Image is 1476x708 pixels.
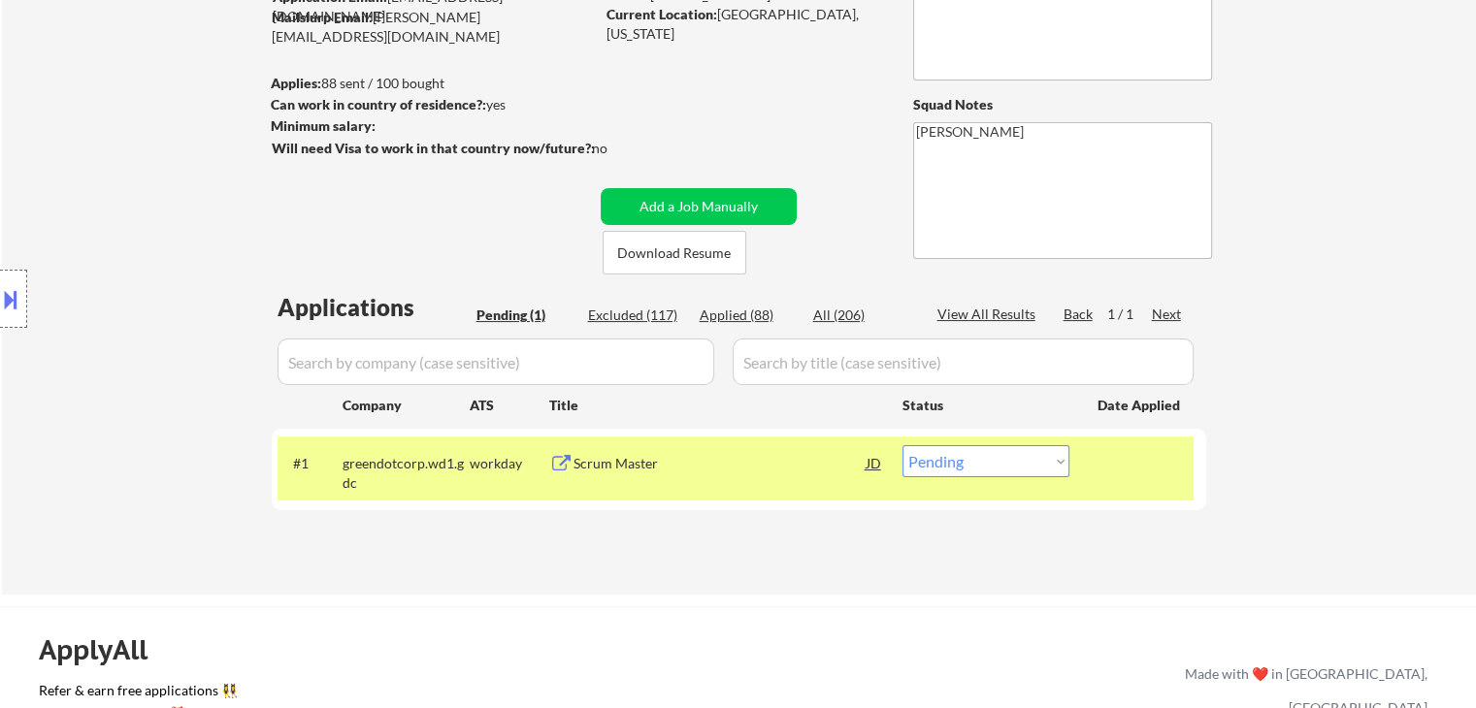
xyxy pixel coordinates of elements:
div: Squad Notes [913,95,1212,114]
div: 1 / 1 [1107,305,1152,324]
div: no [592,139,647,158]
button: Add a Job Manually [601,188,797,225]
div: 88 sent / 100 bought [271,74,594,93]
div: Date Applied [1098,396,1183,415]
div: JD [865,445,884,480]
div: ApplyAll [39,633,170,666]
div: All (206) [813,306,910,325]
div: Back [1064,305,1095,324]
strong: Can work in country of residence?: [271,96,486,113]
div: Status [902,387,1069,422]
strong: Current Location: [607,6,717,22]
div: Next [1152,305,1183,324]
button: Download Resume [603,231,746,274]
strong: Will need Visa to work in that country now/future?: [272,140,595,156]
div: Pending (1) [476,306,574,325]
div: Applications [278,296,470,319]
div: Title [549,396,884,415]
div: Scrum Master [574,454,867,473]
div: workday [470,454,549,473]
div: [PERSON_NAME][EMAIL_ADDRESS][DOMAIN_NAME] [272,8,594,46]
input: Search by title (case sensitive) [733,338,1194,385]
input: Search by company (case sensitive) [278,338,714,385]
strong: Mailslurp Email: [272,9,373,25]
div: ATS [470,396,549,415]
div: Excluded (117) [588,306,685,325]
strong: Applies: [271,75,321,91]
div: yes [271,95,588,114]
div: Applied (88) [700,306,797,325]
strong: Minimum salary: [271,117,376,134]
div: View All Results [937,305,1041,324]
div: [GEOGRAPHIC_DATA], [US_STATE] [607,5,881,43]
div: Company [343,396,470,415]
a: Refer & earn free applications 👯‍♀️ [39,684,779,704]
div: greendotcorp.wd1.gdc [343,454,470,492]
